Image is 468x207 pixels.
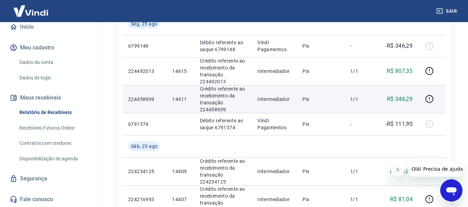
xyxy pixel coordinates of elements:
[128,68,161,75] p: 224492013
[8,171,95,186] a: Segurança
[172,196,188,203] p: 14407
[172,168,188,175] p: 14409
[302,168,339,175] p: Pix
[131,143,158,150] span: Sáb, 23 ago
[350,168,371,175] p: 1/1
[350,121,371,128] p: -
[385,42,413,50] p: -R$ 346,29
[128,43,161,49] p: 6799148
[302,96,339,103] p: Pix
[128,121,161,128] p: 6791374
[200,39,246,53] p: Débito referente ao saque 6799148
[8,40,95,55] button: Meu cadastro
[17,71,95,85] a: Dados de login
[4,5,58,10] span: Olá! Precisa de ajuda?
[8,90,95,105] button: Meus recebíveis
[350,96,371,103] p: 1/1
[391,163,405,177] iframe: Fechar mensagem
[302,43,339,49] p: Pix
[17,105,95,120] a: Relatório de Recebíveis
[200,158,246,185] p: Crédito referente ao recebimento da transação 224234125
[390,195,413,204] p: R$ 81,04
[350,196,371,203] p: 1/1
[257,96,291,103] p: Intermediador
[302,121,339,128] p: Pix
[350,68,371,75] p: 1/1
[440,179,462,201] iframe: Botão para abrir a janela de mensagens
[8,192,95,207] a: Fale conosco
[387,67,413,75] p: R$ 807,35
[387,95,413,103] p: R$ 346,29
[128,96,161,103] p: 224458909
[257,117,291,131] p: Vindi Pagamentos
[131,20,157,27] span: Seg, 25 ago
[172,96,188,103] p: 14411
[257,39,291,53] p: Vindi Pagamentos
[200,117,246,131] p: Débito referente ao saque 6791374
[17,136,95,150] a: Contratos com credores
[407,161,462,177] iframe: Mensagem da empresa
[128,196,161,203] p: 224216993
[200,57,246,85] p: Crédito referente ao recebimento da transação 224492013
[128,168,161,175] p: 224234125
[17,121,95,135] a: Recebíveis Futuros Online
[200,85,246,113] p: Crédito referente ao recebimento da transação 224458909
[8,0,53,21] img: Vindi
[257,68,291,75] p: Intermediador
[385,120,413,128] p: -R$ 111,90
[302,196,339,203] p: Pix
[8,19,95,35] a: Início
[17,55,95,69] a: Dados da conta
[390,167,413,176] p: R$ 30,86
[257,196,291,203] p: Intermediador
[435,5,460,18] button: Sair
[17,152,95,166] a: Disponibilização de agenda
[302,68,339,75] p: Pix
[350,43,371,49] p: -
[172,68,188,75] p: 14415
[257,168,291,175] p: Intermediador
